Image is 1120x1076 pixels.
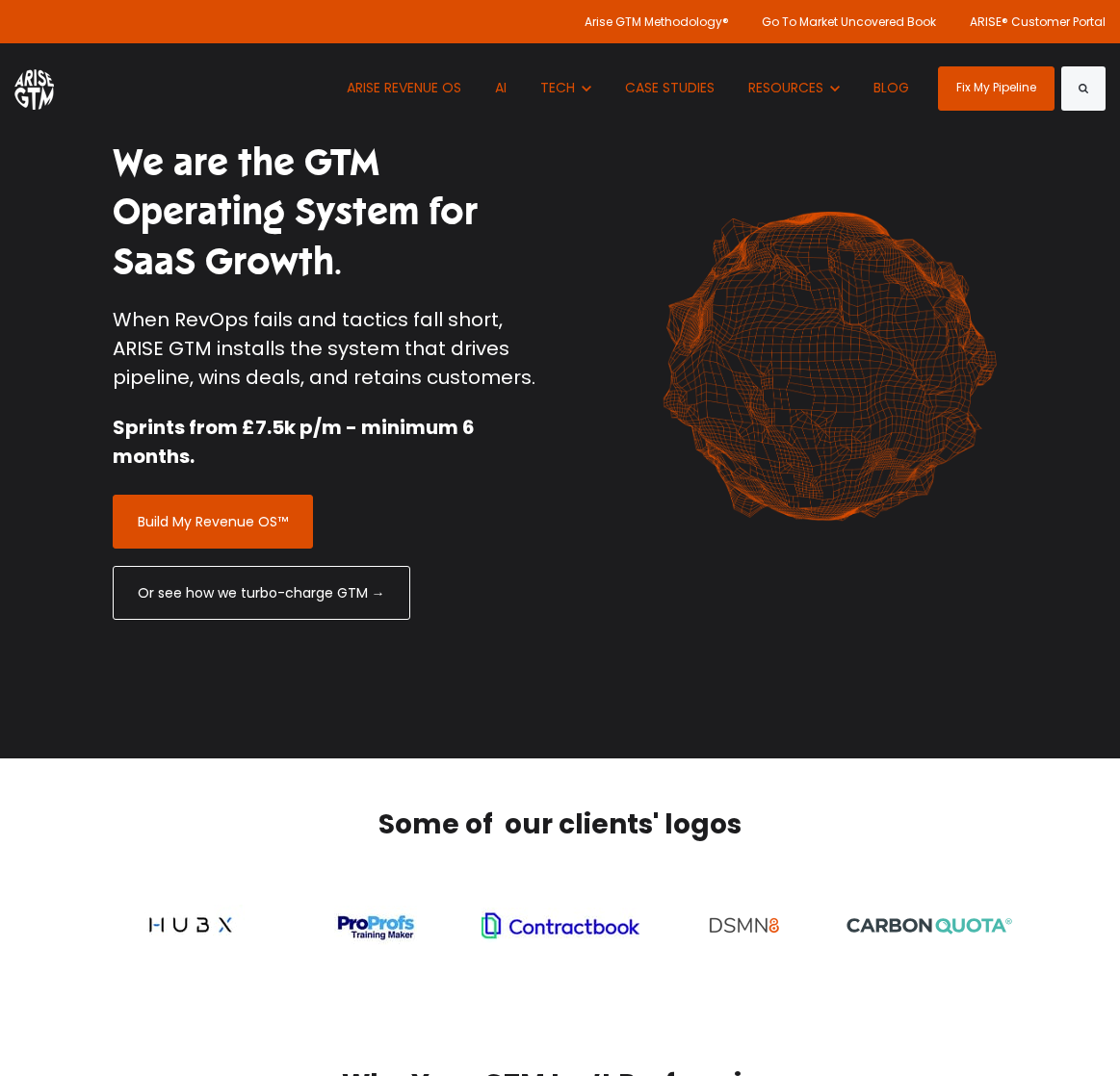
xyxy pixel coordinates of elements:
[14,66,54,110] img: ARISE GTM logo (1) white
[651,194,1007,538] img: shape-61 orange
[847,918,1012,935] img: CQ_Logo_Registered_1
[938,66,1055,111] a: Fix My Pipeline
[540,78,541,79] span: Show submenu for TECH
[526,43,606,133] button: Show submenu for TECH TECH
[113,495,313,549] a: Build My Revenue OS™
[332,43,476,133] a: ARISE REVENUE OS
[113,305,546,392] p: When RevOps fails and tactics fall short, ARISE GTM installs the system that drives pipeline, win...
[859,43,924,133] a: BLOG
[748,78,749,79] span: Show submenu for RESOURCES
[334,906,417,945] img: proprofs training maker
[540,78,575,97] span: TECH
[137,905,245,945] img: hubx logo-2
[481,43,521,133] a: AI
[113,566,410,620] a: Or see how we turbo-charge GTM →
[113,139,546,287] h1: We are the GTM Operating System for SaaS Growth.
[332,43,923,133] nav: Desktop navigation
[734,43,854,133] button: Show submenu for RESOURCES RESOURCES
[481,908,638,943] img: contract book logo
[1061,66,1106,111] button: Search
[108,807,1012,843] h2: Some of our clients' logos
[700,901,789,950] img: dsmn8 testimonials
[611,43,729,133] a: CASE STUDIES
[748,78,823,97] span: RESOURCES
[113,414,475,470] strong: Sprints from £7.5k p/m - minimum 6 months.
